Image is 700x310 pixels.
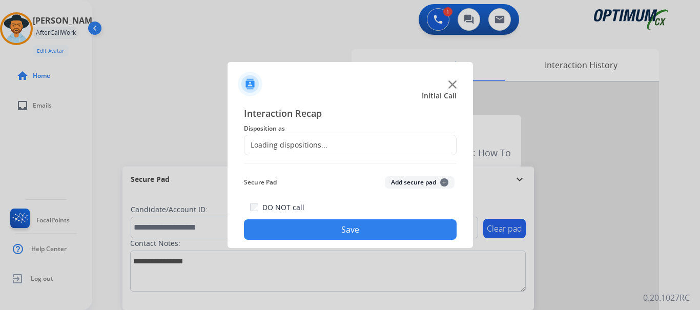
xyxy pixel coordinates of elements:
span: Initial Call [422,91,457,101]
span: Interaction Recap [244,106,457,122]
span: Disposition as [244,122,457,135]
span: Secure Pad [244,176,277,189]
img: contact-recap-line.svg [244,163,457,164]
img: contactIcon [238,72,262,96]
div: Loading dispositions... [244,140,327,150]
button: Add secure pad+ [385,176,455,189]
button: Save [244,219,457,240]
p: 0.20.1027RC [643,292,690,304]
span: + [440,178,448,187]
label: DO NOT call [262,202,304,213]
